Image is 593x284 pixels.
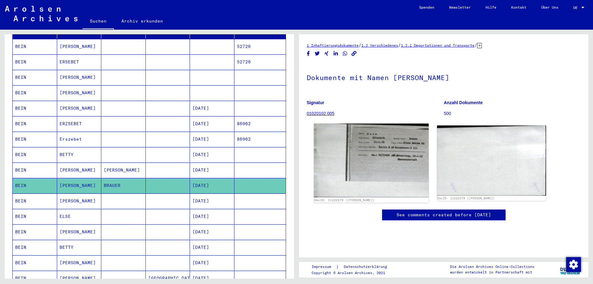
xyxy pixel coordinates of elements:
div: | [312,264,394,270]
a: See comments created before [DATE] [397,212,491,218]
b: Anzahl Dokumente [444,100,483,105]
mat-cell: [PERSON_NAME] [101,163,146,178]
mat-cell: BEIN [13,178,57,193]
button: Copy link [351,50,357,57]
mat-cell: BEIN [13,101,57,116]
mat-cell: 86962 [234,116,286,131]
mat-cell: [DATE] [190,193,234,209]
h1: Dokumente mit Namen [PERSON_NAME] [307,63,581,91]
mat-cell: [PERSON_NAME] [57,101,102,116]
mat-cell: BRAUER [101,178,146,193]
p: 500 [444,110,581,117]
mat-cell: [DATE] [190,163,234,178]
mat-cell: Erszebet [57,132,102,147]
a: Suchen [82,14,114,30]
a: Impressum [312,264,336,270]
mat-cell: BEIN [13,240,57,255]
img: Zustimmung ändern [566,257,581,272]
mat-cell: [PERSON_NAME] [57,255,102,270]
mat-cell: BEIN [13,39,57,54]
mat-cell: [PERSON_NAME] [57,224,102,239]
mat-cell: [DATE] [190,209,234,224]
mat-cell: ERZSEBET [57,116,102,131]
mat-cell: [PERSON_NAME] [57,39,102,54]
button: Share on WhatsApp [342,50,348,57]
a: Datenschutzerklärung [339,264,394,270]
mat-cell: [DATE] [190,240,234,255]
a: DocID: 11222379 ([PERSON_NAME]) [437,197,495,200]
mat-cell: BEIN [13,147,57,162]
button: Share on Xing [323,50,330,57]
a: Archiv erkunden [114,14,170,28]
span: DE [573,6,580,10]
mat-cell: [DATE] [190,132,234,147]
mat-cell: [DATE] [190,224,234,239]
mat-cell: 52726 [234,39,286,54]
mat-cell: BEIN [13,163,57,178]
mat-cell: BEIN [13,70,57,85]
mat-cell: BETTY [57,147,102,162]
mat-cell: BEIN [13,132,57,147]
mat-cell: [DATE] [190,147,234,162]
mat-cell: ERSEBET [57,54,102,70]
button: Share on LinkedIn [333,50,339,57]
mat-cell: BEIN [13,255,57,270]
mat-cell: [DATE] [190,255,234,270]
mat-cell: BEIN [13,54,57,70]
span: / [359,42,361,48]
mat-cell: BEIN [13,116,57,131]
a: 1 Inhaftierungsdokumente [307,43,359,48]
button: Share on Facebook [305,50,312,57]
button: Share on Twitter [314,50,321,57]
mat-cell: 52726 [234,54,286,70]
mat-cell: BETTY [57,240,102,255]
mat-cell: [DATE] [190,101,234,116]
mat-cell: BEIN [13,209,57,224]
mat-cell: [PERSON_NAME] [57,85,102,100]
mat-cell: [PERSON_NAME] [57,193,102,209]
mat-cell: BEIN [13,193,57,209]
p: Die Arolsen Archives Online-Collections [450,264,534,269]
a: 01020102 005 [307,111,334,116]
img: yv_logo.png [559,262,582,277]
mat-cell: [PERSON_NAME] [57,163,102,178]
a: 1.2.1 Deportationen und Transporte [401,43,474,48]
mat-cell: [PERSON_NAME] [57,178,102,193]
mat-cell: BEIN [13,224,57,239]
span: / [398,42,401,48]
a: 1.2 Verschiedenes [361,43,398,48]
img: 001.jpg [314,124,428,197]
span: / [474,42,477,48]
img: Arolsen_neg.svg [5,6,78,21]
mat-cell: [PERSON_NAME] [57,70,102,85]
mat-cell: [DATE] [190,178,234,193]
img: 002.jpg [437,125,546,196]
mat-cell: ELSE [57,209,102,224]
mat-cell: BEIN [13,85,57,100]
p: wurden entwickelt in Partnerschaft mit [450,269,534,275]
p: Copyright © Arolsen Archives, 2021 [312,270,394,276]
mat-cell: [DATE] [190,116,234,131]
mat-cell: 86962 [234,132,286,147]
b: Signatur [307,100,324,105]
a: DocID: 11222379 ([PERSON_NAME]) [314,198,375,202]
